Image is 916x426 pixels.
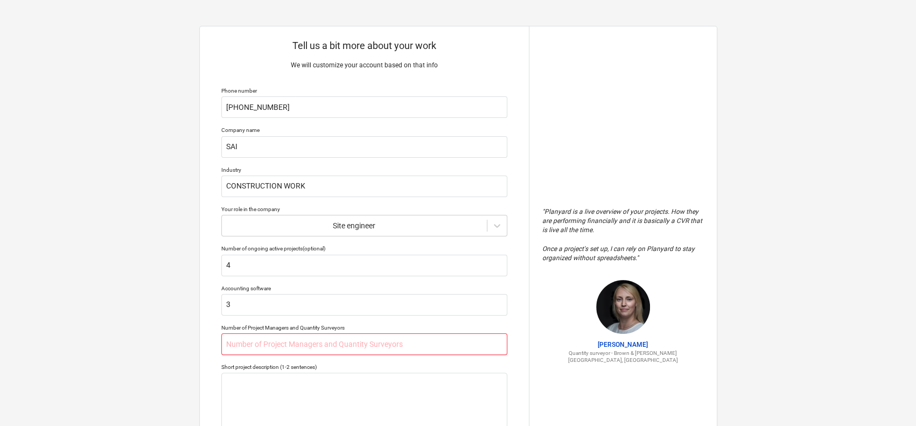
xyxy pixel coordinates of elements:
input: Number of ongoing active projects [221,255,507,276]
div: Short project description (1-2 sentences) [221,364,507,371]
div: Your role in the company [221,206,507,213]
div: Company name [221,127,507,134]
p: [GEOGRAPHIC_DATA], [GEOGRAPHIC_DATA] [542,357,704,364]
div: Accounting software [221,285,507,292]
input: Company name [221,136,507,158]
iframe: Chat Widget [862,374,916,426]
p: [PERSON_NAME] [542,340,704,350]
p: We will customize your account based on that info [221,61,507,70]
div: Number of ongoing active projects (optional) [221,245,507,252]
img: Claire Hill [596,280,650,334]
input: Your phone number [221,96,507,118]
p: Quantity surveyor - Brown & [PERSON_NAME] [542,350,704,357]
div: Number of Project Managers and Quantity Surveyors [221,324,507,331]
input: Accounting software [221,294,507,316]
p: " Planyard is a live overview of your projects. How they are performing financially and it is bas... [542,207,704,263]
p: Tell us a bit more about your work [221,39,507,52]
input: Industry [221,176,507,197]
div: Phone number [221,87,507,94]
input: Number of Project Managers and Quantity Surveyors [221,333,507,355]
div: Industry [221,166,507,173]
